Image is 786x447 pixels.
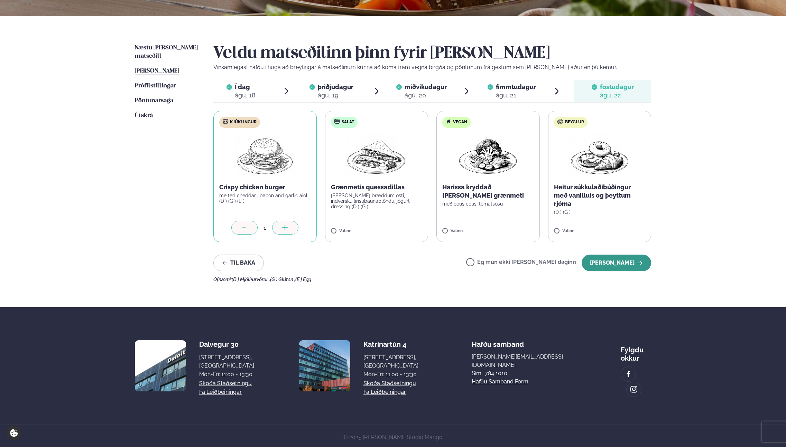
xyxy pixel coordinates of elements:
p: Sími: 784 1010 [472,369,567,378]
img: image alt [299,340,350,391]
img: image alt [625,370,632,378]
a: Fá leiðbeiningar [199,388,242,396]
img: Hamburger.png [234,133,296,178]
div: Fylgdu okkur [621,340,651,362]
div: Mon-Fri: 11:00 - 13:30 [199,370,254,379]
span: Hafðu samband [472,335,524,349]
span: Næstu [PERSON_NAME] matseðill [135,45,198,59]
a: [PERSON_NAME][EMAIL_ADDRESS][DOMAIN_NAME] [472,353,567,369]
a: Útskrá [135,112,153,120]
span: (D ) Mjólkurvörur , [232,277,270,282]
a: Fá leiðbeiningar [363,388,406,396]
a: Pöntunarsaga [135,97,173,105]
a: Studio Mango [407,434,443,440]
span: föstudagur [600,83,634,91]
p: melted cheddar , bacon and garlic aioli (D ) (G ) (E ) [219,193,311,204]
span: Útskrá [135,113,153,118]
p: Harissa kryddað [PERSON_NAME] grænmeti [442,183,534,200]
div: 1 [258,224,272,232]
a: Prófílstillingar [135,82,176,90]
span: miðvikudagur [405,83,447,91]
span: (G ) Glúten , [270,277,295,282]
span: Salat [342,120,354,125]
span: © 2025 [PERSON_NAME] [343,434,443,440]
div: ágú. 22 [600,91,634,99]
a: Cookie settings [7,426,21,440]
img: chicken.svg [223,119,228,124]
span: [PERSON_NAME] [135,68,179,74]
div: ágú. 18 [235,91,256,99]
div: Ofnæmi: [213,277,651,282]
span: Pöntunarsaga [135,98,173,104]
p: með cous cous, tómatsósu [442,201,534,207]
div: Mon-Fri: 11:00 - 13:30 [363,370,418,379]
h2: Veldu matseðilinn þinn fyrir [PERSON_NAME] [213,44,651,63]
img: image alt [135,340,186,391]
p: Crispy chicken burger [219,183,311,191]
img: Quesadilla.png [346,133,407,178]
div: Dalvegur 30 [199,340,254,349]
span: Beyglur [565,120,584,125]
a: Skoða staðsetningu [199,379,252,388]
span: (E ) Egg [295,277,311,282]
button: Til baka [213,255,264,271]
a: Skoða staðsetningu [363,379,416,388]
div: ágú. 19 [318,91,353,99]
img: Vegan.png [457,133,518,178]
span: þriðjudagur [318,83,353,91]
p: Grænmetis quessadillas [331,183,423,191]
span: Prófílstillingar [135,83,176,89]
div: [STREET_ADDRESS], [GEOGRAPHIC_DATA] [363,353,418,370]
img: image alt [630,386,638,393]
span: Kjúklingur [230,120,257,125]
span: Í dag [235,83,256,91]
a: image alt [621,367,636,381]
div: Katrínartún 4 [363,340,418,349]
img: salad.svg [334,119,340,124]
p: (D ) (G ) [554,209,646,215]
a: image alt [627,382,641,397]
p: [PERSON_NAME] bræddum osti, indversku linsubaunablöndu, jógúrt dressing (D ) (G ) [331,193,423,209]
img: Vegan.svg [446,119,451,124]
a: [PERSON_NAME] [135,67,179,75]
p: Vinsamlegast hafðu í huga að breytingar á matseðlinum kunna að koma fram vegna birgða og pöntunum... [213,63,651,72]
a: Næstu [PERSON_NAME] matseðill [135,44,200,60]
div: ágú. 20 [405,91,447,99]
button: [PERSON_NAME] [582,255,651,271]
img: Croissant.png [569,133,630,178]
div: ágú. 21 [496,91,536,99]
span: fimmtudagur [496,83,536,91]
p: Heitur súkkulaðibúðingur með vanilluís og þeyttum rjóma [554,183,646,208]
img: bagle-new-16px.svg [557,119,563,124]
a: Hafðu samband form [472,378,528,386]
div: [STREET_ADDRESS], [GEOGRAPHIC_DATA] [199,353,254,370]
span: Vegan [453,120,467,125]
